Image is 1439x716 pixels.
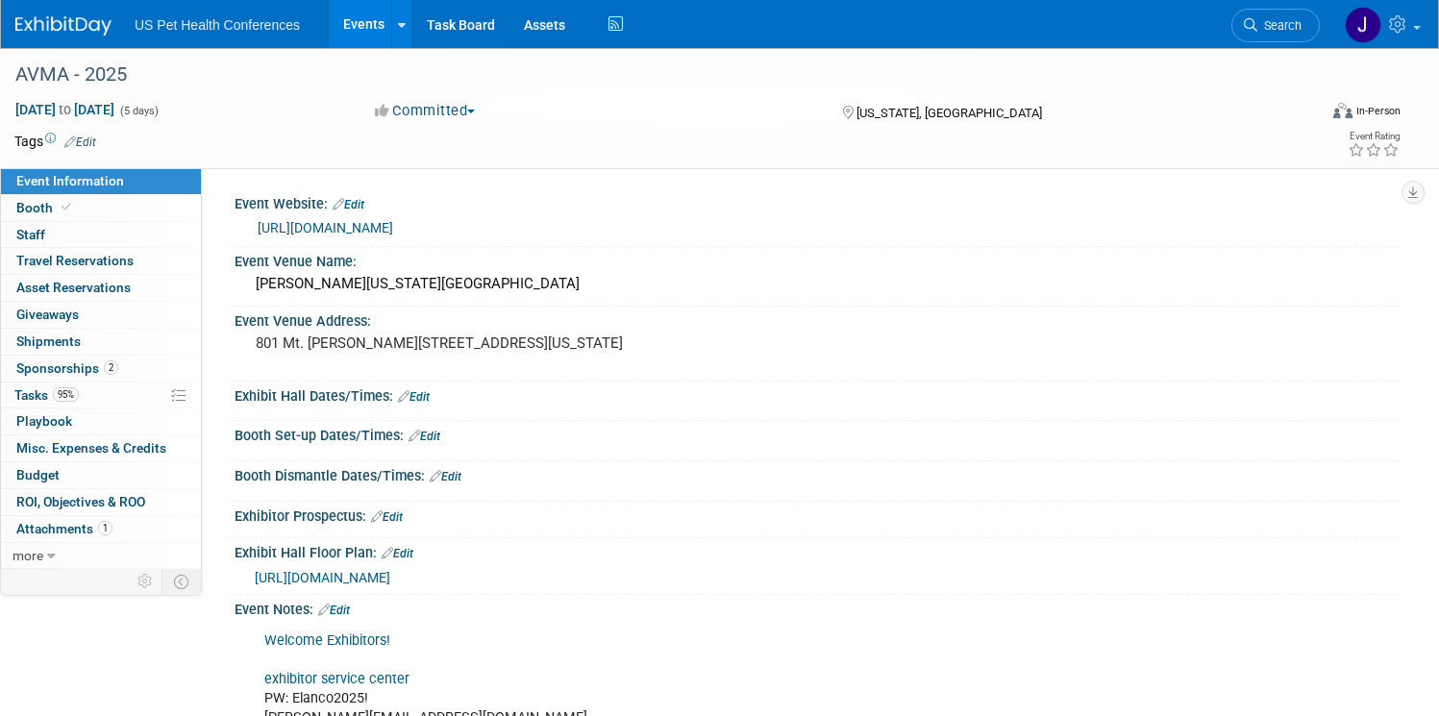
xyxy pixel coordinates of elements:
[1257,18,1302,33] span: Search
[255,570,390,585] a: [URL][DOMAIN_NAME]
[1,222,201,248] a: Staff
[1,168,201,194] a: Event Information
[16,440,166,456] span: Misc. Expenses & Credits
[16,333,81,349] span: Shipments
[398,390,430,404] a: Edit
[1,462,201,488] a: Budget
[1231,9,1320,42] a: Search
[16,494,145,509] span: ROI, Objectives & ROO
[1,356,201,382] a: Sponsorships2
[318,604,350,617] a: Edit
[135,17,300,33] span: US Pet Health Conferences
[56,102,74,117] span: to
[53,387,79,402] span: 95%
[249,269,1386,299] div: [PERSON_NAME][US_STATE][GEOGRAPHIC_DATA]
[14,387,79,403] span: Tasks
[16,227,45,242] span: Staff
[15,16,112,36] img: ExhibitDay
[104,360,118,375] span: 2
[1,383,201,408] a: Tasks95%
[64,136,96,149] a: Edit
[98,521,112,535] span: 1
[16,253,134,268] span: Travel Reservations
[16,173,124,188] span: Event Information
[235,595,1401,620] div: Event Notes:
[1,302,201,328] a: Giveaways
[16,200,75,215] span: Booth
[16,280,131,295] span: Asset Reservations
[235,538,1401,563] div: Exhibit Hall Floor Plan:
[16,307,79,322] span: Giveaways
[14,132,96,151] td: Tags
[1,248,201,274] a: Travel Reservations
[1,543,201,569] a: more
[258,220,393,235] a: [URL][DOMAIN_NAME]
[371,510,403,524] a: Edit
[1,516,201,542] a: Attachments1
[1,408,201,434] a: Playbook
[235,421,1401,446] div: Booth Set-up Dates/Times:
[1,489,201,515] a: ROI, Objectives & ROO
[118,105,159,117] span: (5 days)
[856,106,1042,120] span: [US_STATE], [GEOGRAPHIC_DATA]
[1,329,201,355] a: Shipments
[1355,104,1401,118] div: In-Person
[129,569,162,594] td: Personalize Event Tab Strip
[409,430,440,443] a: Edit
[14,101,115,118] span: [DATE] [DATE]
[1348,132,1400,141] div: Event Rating
[16,413,72,429] span: Playbook
[235,189,1401,214] div: Event Website:
[1345,7,1381,43] img: Jessica Ocampo
[16,467,60,482] span: Budget
[235,502,1401,527] div: Exhibitor Prospectus:
[1333,103,1352,118] img: Format-Inperson.png
[9,58,1282,92] div: AVMA - 2025
[162,569,202,594] td: Toggle Event Tabs
[235,247,1401,271] div: Event Venue Name:
[1,435,201,461] a: Misc. Expenses & Credits
[235,461,1401,486] div: Booth Dismantle Dates/Times:
[1,195,201,221] a: Booth
[16,360,118,376] span: Sponsorships
[368,101,483,121] button: Committed
[256,334,699,352] pre: 801 Mt. [PERSON_NAME][STREET_ADDRESS][US_STATE]
[382,547,413,560] a: Edit
[16,521,112,536] span: Attachments
[430,470,461,483] a: Edit
[235,307,1401,331] div: Event Venue Address:
[264,632,390,649] a: Welcome Exhibitors!
[333,198,364,211] a: Edit
[235,382,1401,407] div: Exhibit Hall Dates/Times:
[62,202,71,212] i: Booth reservation complete
[1194,100,1401,129] div: Event Format
[12,548,43,563] span: more
[1,275,201,301] a: Asset Reservations
[264,671,409,687] a: exhibitor service center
